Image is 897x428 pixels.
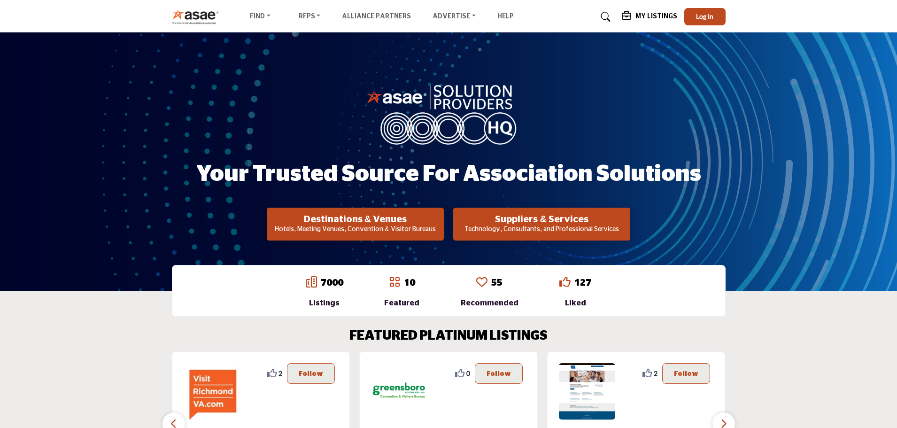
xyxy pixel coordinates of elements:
img: Richmond Region Tourism [184,363,240,420]
p: Hotels, Meeting Venues, Convention & Visitor Bureaus [270,225,441,234]
span: 2 [654,368,657,378]
a: 127 [574,278,591,288]
button: Follow [287,363,335,384]
button: Log In [684,8,726,25]
a: 10 [404,278,415,288]
h1: Your Trusted Source for Association Solutions [196,160,701,189]
img: Greensboro Area CVB [371,363,427,420]
a: RFPs [292,10,327,23]
div: My Listings [622,11,677,23]
img: Site Logo [172,9,224,24]
a: Search [592,9,617,24]
a: Go to Featured [389,276,400,289]
a: 7000 [321,278,343,288]
a: 55 [491,278,503,288]
a: Help [497,13,514,20]
p: Technology, Consultants, and Professional Services [456,225,627,234]
h2: Destinations & Venues [270,214,441,225]
h2: FEATURED PLATINUM LISTINGS [349,328,548,344]
span: 0 [466,368,470,378]
a: Alliance Partners [342,13,411,20]
button: Follow [475,363,523,384]
h2: Suppliers & Services [456,214,627,225]
h5: My Listings [635,12,677,21]
button: Follow [662,363,710,384]
div: Featured [384,297,419,309]
p: Follow [299,368,323,379]
span: 2 [278,368,282,378]
span: Log In [696,12,713,20]
div: Recommended [461,297,518,309]
p: Follow [487,368,511,379]
button: Suppliers & Services Technology, Consultants, and Professional Services [453,208,630,241]
a: Go to Recommended [476,276,487,289]
img: ASAE Business Solutions [559,363,615,420]
button: Destinations & Venues Hotels, Meeting Venues, Convention & Visitor Bureaus [267,208,444,241]
div: Listings [306,297,343,309]
p: Follow [674,368,698,379]
a: Advertise [426,10,482,23]
a: Find [243,10,277,23]
img: image [366,83,531,145]
div: Liked [559,297,591,309]
i: Go to Liked [559,276,571,288]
